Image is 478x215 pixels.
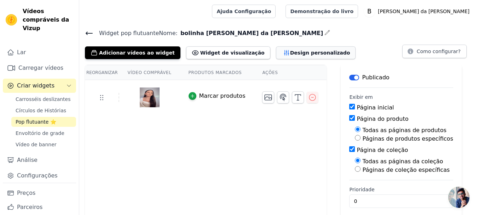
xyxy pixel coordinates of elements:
[189,70,242,75] font: Produtos marcados
[262,91,274,103] button: Alterar miniatura
[357,104,394,111] font: Página inicial
[85,46,180,59] button: Adicionar vídeos ao widget
[417,49,461,54] font: Como configurar?
[99,50,175,56] font: Adicionar vídeos ao widget
[217,9,271,14] font: Ajuda Configuração
[6,14,17,26] img: Visualizar
[212,5,276,18] a: Ajuda Configuração
[86,70,118,75] font: Reorganizar
[402,45,467,58] button: Como configurar?
[3,169,76,183] a: Configurações
[17,189,35,196] font: Preços
[16,108,66,113] font: Círculos de Histórias
[140,80,160,114] img: vizup-images-2585.png
[17,157,38,163] font: Análise
[363,166,450,173] font: Páginas de coleção específicas
[3,79,76,93] button: Criar widgets
[357,115,409,122] font: Página do produto
[363,135,453,142] font: Páginas de produtos específicos
[3,45,76,60] a: Lar
[11,128,76,138] a: Envoltório de grade
[290,50,350,56] font: Design personalizado
[3,61,76,75] a: Carregar vídeos
[378,9,470,14] font: [PERSON_NAME] da [PERSON_NAME]
[324,28,330,38] div: Editar nome
[448,187,470,208] a: Bate-papo aberto
[11,117,76,127] a: Pop flutuante ⭐
[11,94,76,104] a: Carrosséis deslizantes
[186,46,270,59] button: Widget de visualização
[17,49,26,56] font: Lar
[180,30,323,36] font: bolinha [PERSON_NAME] da [PERSON_NAME]
[159,30,178,36] font: Nome:
[3,200,76,214] a: Parceiros
[362,74,389,81] font: Publicado
[367,8,372,15] text: B
[189,92,246,100] button: Marcar produtos
[357,147,408,153] font: Página de coleção
[128,70,172,75] font: Vídeo comprável
[200,50,265,56] font: Widget de visualização
[16,130,64,136] font: Envoltório de grade
[199,92,246,99] font: Marcar produtos
[402,50,467,56] a: Como configurar?
[17,82,54,89] font: Criar widgets
[286,5,358,18] a: Demonstração do livro
[349,187,374,192] font: Prioridade
[262,70,278,75] font: Ações
[290,9,353,14] font: Demonstração do livro
[18,64,63,71] font: Carregar vídeos
[17,204,42,210] font: Parceiros
[349,94,373,100] font: Exibir em
[276,46,356,59] button: Design personalizado
[3,153,76,167] a: Análise
[99,30,159,36] font: Widget pop flutuante
[364,5,472,18] button: B [PERSON_NAME] da [PERSON_NAME]
[11,140,76,149] a: Vídeo de banner
[363,158,443,165] font: Todas as páginas da coleção
[16,142,57,147] font: Vídeo de banner
[16,96,70,102] font: Carrosséis deslizantes
[363,127,447,134] font: Todas as páginas de produtos
[11,106,76,115] a: Círculos de Histórias
[17,172,58,179] font: Configurações
[23,8,69,32] font: Vídeos compráveis da Vizup
[3,186,76,200] a: Preços
[16,119,56,125] font: Pop flutuante ⭐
